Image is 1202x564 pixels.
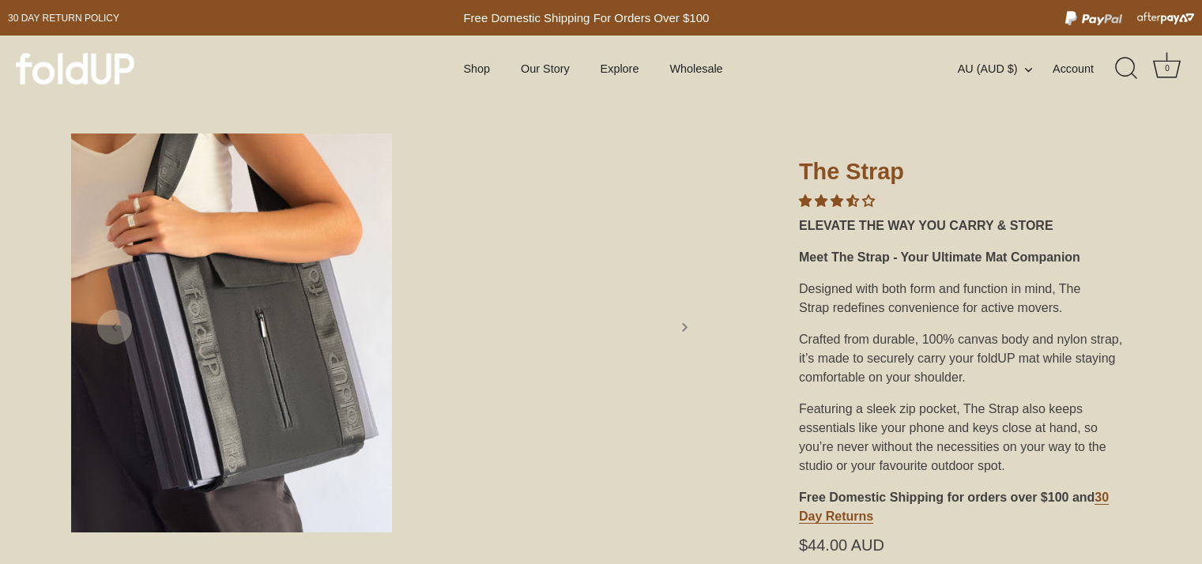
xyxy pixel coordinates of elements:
div: Designed with both form and function in mind, The Strap redefines convenience for active movers. [799,273,1131,324]
a: Search [1110,51,1144,86]
div: Featuring a sleek zip pocket, The Strap also keeps essentials like your phone and keys close at h... [799,393,1131,482]
div: Meet The Strap - Your Ultimate Mat Companion [799,242,1131,273]
a: Shop [450,54,503,84]
a: Account [1053,59,1121,78]
button: AU (AUD $) [958,62,1049,76]
a: Our Story [507,54,583,84]
strong: Free Domestic Shipping for orders over $100 and [799,491,1095,504]
a: Explore [586,54,652,84]
a: Cart [1150,51,1185,86]
a: Previous slide [97,310,132,344]
strong: ELEVATE THE WAY YOU CARRY & STORE [799,219,1053,232]
div: Crafted from durable, 100% canvas body and nylon strap, it’s made to securely carry your foldUP m... [799,324,1131,393]
div: Primary navigation [424,54,762,84]
a: 30 day Return policy [8,9,119,28]
div: 0 [1159,61,1175,77]
span: 3.67 stars [799,194,875,208]
span: $44.00 AUD [799,539,884,551]
h1: The Strap [799,157,1131,192]
a: Wholesale [656,54,737,84]
a: Next slide [667,310,702,344]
